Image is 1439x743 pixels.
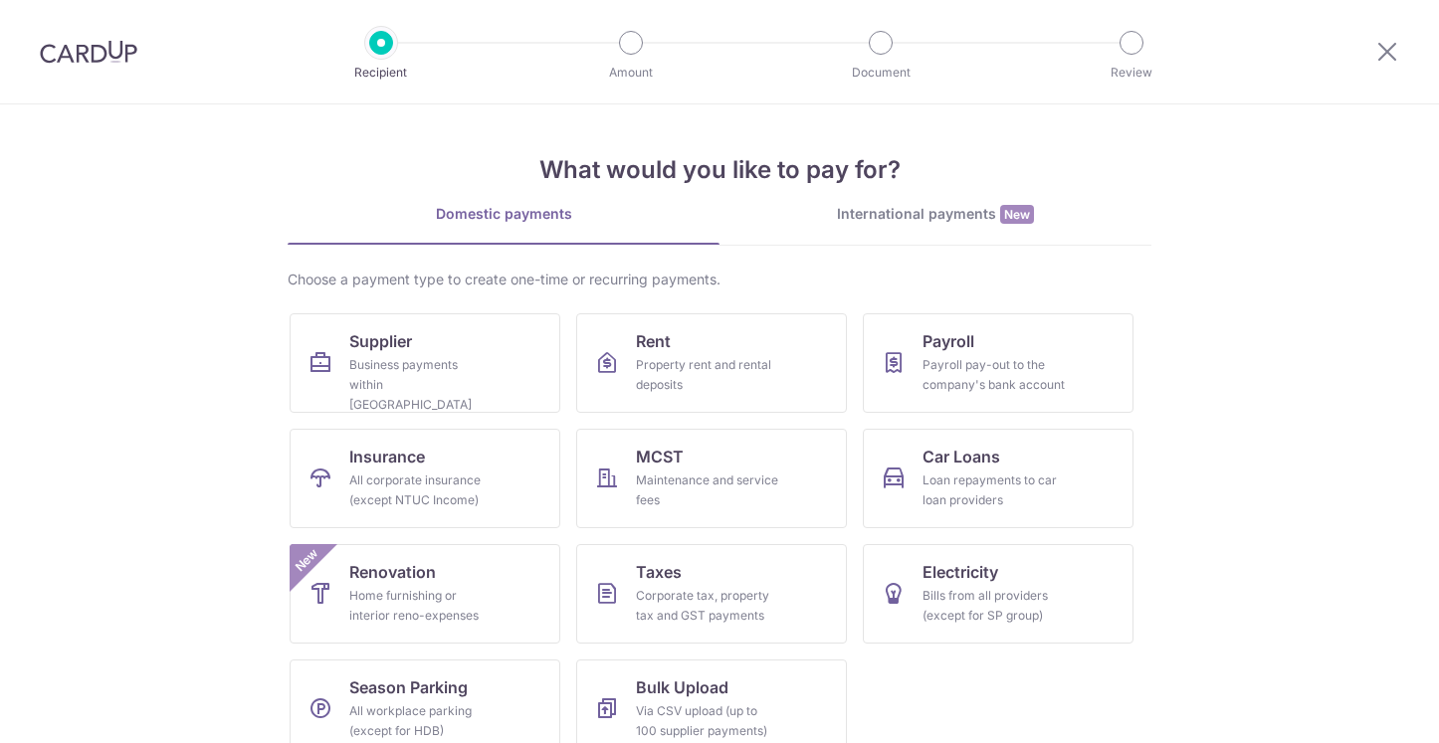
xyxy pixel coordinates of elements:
[308,63,455,83] p: Recipient
[923,560,998,584] span: Electricity
[636,675,728,699] span: Bulk Upload
[636,355,779,395] div: Property rent and rental deposits
[636,701,779,741] div: Via CSV upload (up to 100 supplier payments)
[1058,63,1205,83] p: Review
[288,270,1151,289] div: Choose a payment type to create one-time or recurring payments.
[349,701,493,741] div: All workplace parking (except for HDB)
[923,586,1066,626] div: Bills from all providers (except for SP group)
[807,63,954,83] p: Document
[863,429,1133,528] a: Car LoansLoan repayments to car loan providers
[636,560,682,584] span: Taxes
[349,445,425,468] span: Insurance
[349,675,468,699] span: Season Parking
[290,313,560,413] a: SupplierBusiness payments within [GEOGRAPHIC_DATA]
[576,544,847,644] a: TaxesCorporate tax, property tax and GST payments
[349,355,493,415] div: Business payments within [GEOGRAPHIC_DATA]
[349,586,493,626] div: Home furnishing or interior reno-expenses
[923,445,1000,468] span: Car Loans
[349,329,412,353] span: Supplier
[40,40,137,64] img: CardUp
[576,429,847,528] a: MCSTMaintenance and service fees
[636,586,779,626] div: Corporate tax, property tax and GST payments
[576,313,847,413] a: RentProperty rent and rental deposits
[349,470,493,510] div: All corporate insurance (except NTUC Income)
[288,152,1151,188] h4: What would you like to pay for?
[863,313,1133,413] a: PayrollPayroll pay-out to the company's bank account
[636,329,671,353] span: Rent
[923,355,1066,395] div: Payroll pay-out to the company's bank account
[291,544,323,577] span: New
[923,329,974,353] span: Payroll
[557,63,705,83] p: Amount
[719,204,1151,225] div: International payments
[1000,205,1034,224] span: New
[863,544,1133,644] a: ElectricityBills from all providers (except for SP group)
[288,204,719,224] div: Domestic payments
[636,470,779,510] div: Maintenance and service fees
[290,429,560,528] a: InsuranceAll corporate insurance (except NTUC Income)
[290,544,560,644] a: RenovationHome furnishing or interior reno-expensesNew
[349,560,436,584] span: Renovation
[636,445,684,468] span: MCST
[923,470,1066,510] div: Loan repayments to car loan providers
